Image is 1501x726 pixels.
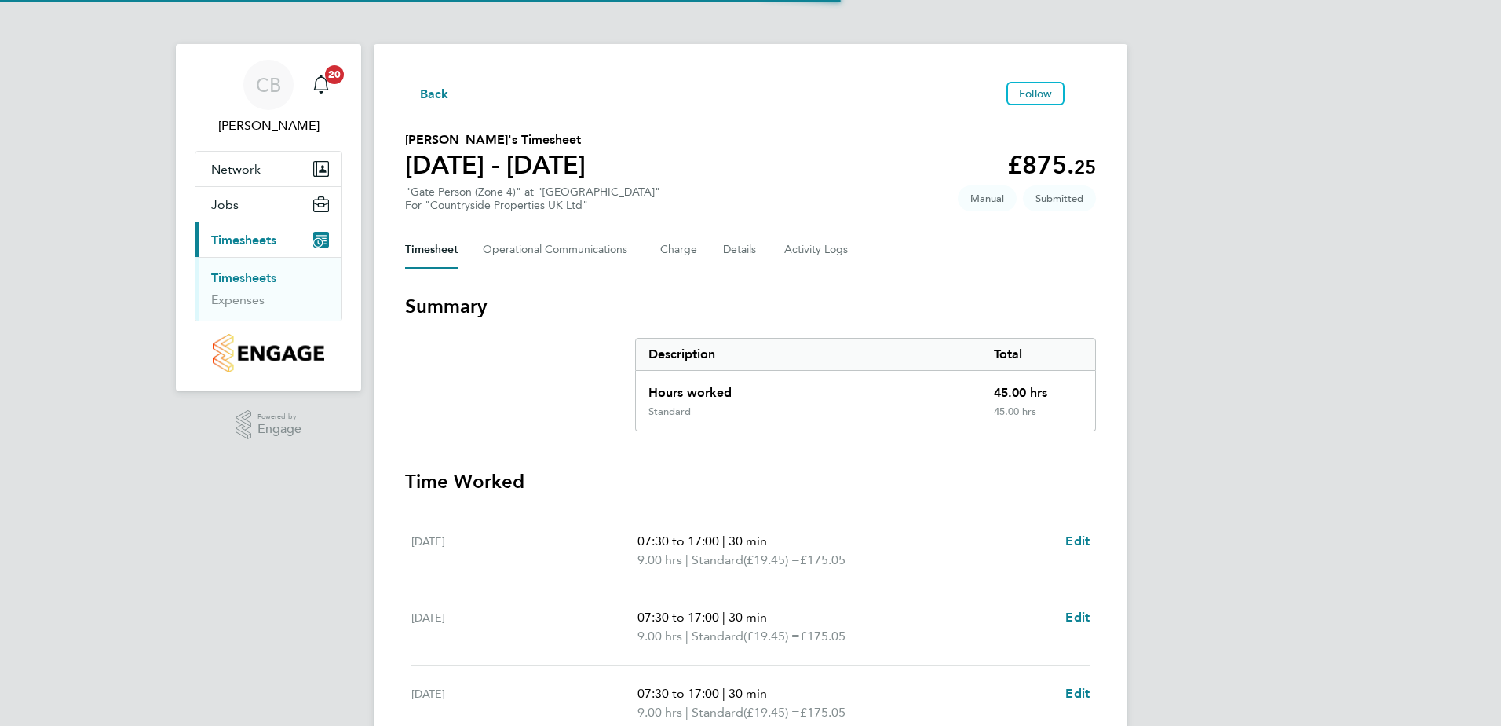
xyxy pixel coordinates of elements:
span: Standard [692,703,743,722]
h3: Time Worked [405,469,1096,494]
app-decimal: £875. [1007,150,1096,180]
h1: [DATE] - [DATE] [405,149,586,181]
div: [DATE] [411,608,637,646]
img: countryside-properties-logo-retina.png [213,334,323,372]
h3: Summary [405,294,1096,319]
span: 30 min [729,686,767,701]
button: Network [195,152,341,186]
a: Go to home page [195,334,342,372]
a: Expenses [211,292,265,307]
span: Edit [1065,610,1090,625]
span: 9.00 hrs [637,705,682,720]
span: £175.05 [800,629,845,643]
span: Follow [1019,86,1052,101]
span: 07:30 to 17:00 [637,610,719,625]
span: | [722,686,725,701]
span: Back [420,85,449,104]
span: (£19.45) = [743,629,800,643]
span: | [722,610,725,625]
span: This timesheet was manually created. [958,185,1017,211]
span: Craig Ballinger [195,116,342,135]
a: CB[PERSON_NAME] [195,60,342,135]
span: (£19.45) = [743,705,800,720]
div: Description [636,339,981,370]
span: Network [211,162,261,177]
span: 07:30 to 17:00 [637,686,719,701]
button: Timesheets [195,222,341,257]
div: Summary [635,338,1096,431]
span: 9.00 hrs [637,552,682,567]
button: Activity Logs [784,231,850,269]
span: | [685,552,688,567]
span: £175.05 [800,705,845,720]
span: | [722,533,725,548]
span: 20 [325,65,344,84]
div: 45.00 hrs [981,405,1095,431]
a: Edit [1065,684,1090,703]
nav: Main navigation [176,44,361,391]
span: (£19.45) = [743,552,800,567]
span: Powered by [257,410,301,423]
button: Timesheet [405,231,458,269]
a: Timesheets [211,270,276,285]
button: Jobs [195,187,341,222]
div: Timesheets [195,257,341,321]
span: | [685,705,688,720]
span: Standard [692,551,743,570]
button: Charge [660,231,698,269]
span: Edit [1065,533,1090,548]
a: Powered byEngage [236,410,302,440]
div: Total [981,339,1095,370]
div: Hours worked [636,371,981,405]
span: 25 [1074,156,1096,178]
button: Operational Communications [483,231,635,269]
span: Jobs [211,197,239,212]
div: [DATE] [411,684,637,722]
span: This timesheet is Submitted. [1023,185,1096,211]
span: Standard [692,627,743,646]
div: Standard [648,405,691,418]
button: Details [723,231,759,269]
span: 30 min [729,533,767,548]
button: Back [405,83,449,103]
div: For "Countryside Properties UK Ltd" [405,199,660,212]
span: £175.05 [800,552,845,567]
span: 9.00 hrs [637,629,682,643]
div: 45.00 hrs [981,371,1095,405]
a: Edit [1065,608,1090,627]
span: Timesheets [211,233,276,247]
span: 30 min [729,610,767,625]
h2: [PERSON_NAME]'s Timesheet [405,130,586,149]
span: Engage [257,423,301,436]
span: CB [256,75,281,95]
span: 07:30 to 17:00 [637,533,719,548]
button: Follow [1006,82,1065,105]
a: 20 [305,60,337,110]
span: | [685,629,688,643]
a: Edit [1065,532,1090,551]
span: Edit [1065,686,1090,701]
button: Timesheets Menu [1071,90,1096,97]
div: [DATE] [411,532,637,570]
div: "Gate Person (Zone 4)" at "[GEOGRAPHIC_DATA]" [405,185,660,212]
